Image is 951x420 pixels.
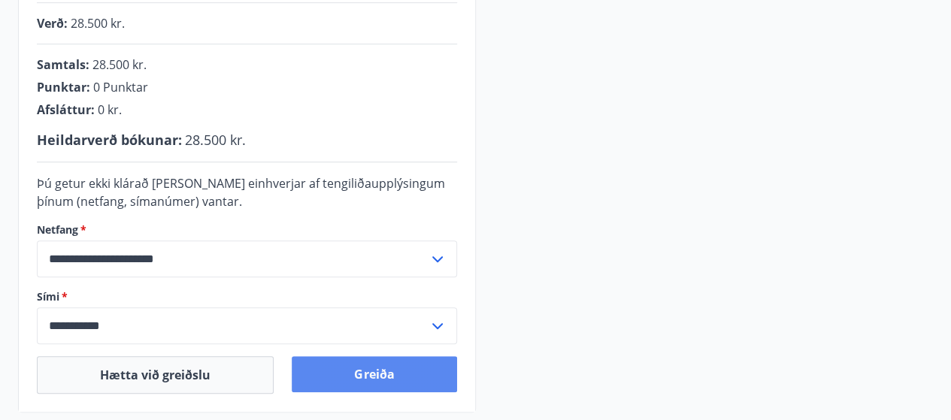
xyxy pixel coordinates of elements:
span: Punktar : [37,79,90,95]
span: 28.500 kr. [92,56,147,73]
label: Netfang [37,222,457,237]
span: Samtals : [37,56,89,73]
span: 28.500 kr. [185,131,246,149]
span: Heildarverð bókunar : [37,131,182,149]
span: Þú getur ekki klárað [PERSON_NAME] einhverjar af tengiliðaupplýsingum þínum (netfang, símanúmer) ... [37,175,445,210]
span: Verð : [37,15,68,32]
label: Sími [37,289,457,304]
span: 0 kr. [98,101,122,118]
button: Hætta við greiðslu [37,356,274,394]
span: 28.500 kr. [71,15,125,32]
span: 0 Punktar [93,79,148,95]
span: Afsláttur : [37,101,95,118]
button: Greiða [292,356,456,392]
